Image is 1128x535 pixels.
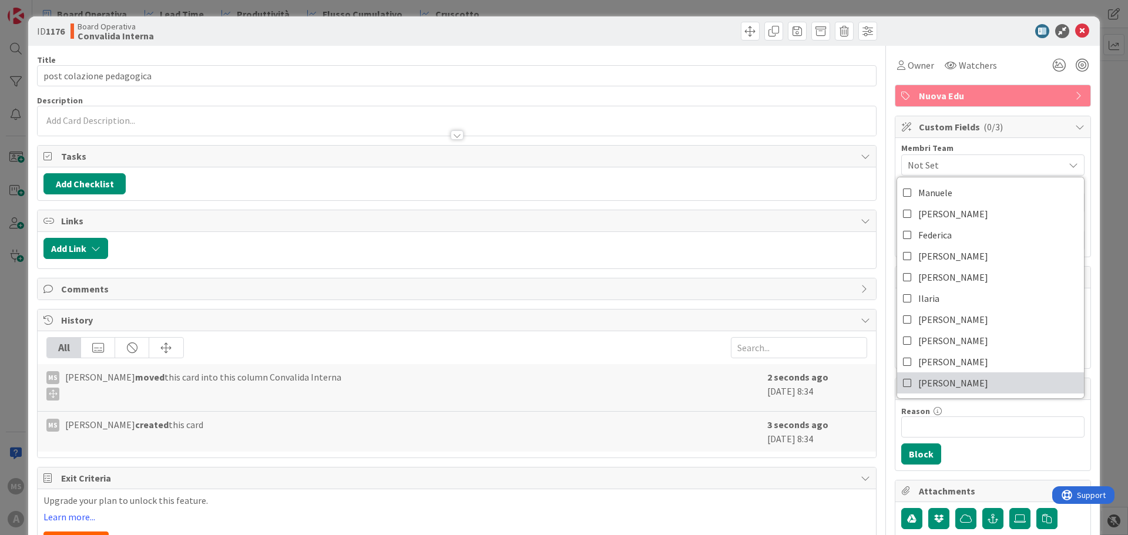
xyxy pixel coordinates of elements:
a: Manuele [897,182,1084,203]
input: Search... [731,337,867,358]
span: [PERSON_NAME] [918,311,988,328]
b: 3 seconds ago [767,419,828,430]
a: [PERSON_NAME] [897,351,1084,372]
b: Convalida Interna [78,31,154,41]
span: Board Operativa [78,22,154,31]
span: [PERSON_NAME] [918,268,988,286]
div: All [47,338,81,358]
span: Federica [918,226,952,244]
label: Reason [901,406,930,416]
span: Nuova Edu [919,89,1069,103]
div: [DATE] 8:34 [767,370,867,405]
span: Tasks [61,149,855,163]
span: Manuele [918,184,952,201]
span: Support [25,2,53,16]
span: Description [37,95,83,106]
a: Learn more... [43,512,95,522]
button: Block [901,443,941,465]
span: [PERSON_NAME] [918,247,988,265]
span: Custom Fields [919,120,1069,134]
span: [PERSON_NAME] [918,332,988,349]
div: [DATE] 8:34 [767,418,867,446]
span: ID [37,24,65,38]
div: MS [46,419,59,432]
span: [PERSON_NAME] [918,353,988,371]
a: [PERSON_NAME] [897,245,1084,267]
input: type card name here... [37,65,877,86]
a: [PERSON_NAME] [897,267,1084,288]
span: Owner [908,58,934,72]
span: Ilaria [918,290,939,307]
div: MS [46,371,59,384]
b: 1176 [46,25,65,37]
span: History [61,313,855,327]
span: Comments [61,282,855,296]
label: Title [37,55,56,65]
b: 2 seconds ago [767,371,828,383]
span: [PERSON_NAME] this card [65,418,203,432]
b: moved [135,371,164,383]
a: [PERSON_NAME] [897,372,1084,393]
span: Attachments [919,484,1069,498]
a: Ilaria [897,288,1084,309]
span: [PERSON_NAME] [918,205,988,223]
span: [PERSON_NAME] [918,374,988,392]
a: [PERSON_NAME] [897,309,1084,330]
button: Add Checklist [43,173,126,194]
b: created [135,419,169,430]
a: [PERSON_NAME] [897,203,1084,224]
span: Watchers [959,58,997,72]
span: Links [61,214,855,228]
div: Membri Team [901,144,1085,152]
button: Add Link [43,238,108,259]
span: Exit Criteria [61,471,855,485]
span: ( 0/3 ) [983,121,1003,133]
span: Not Set [908,158,1064,172]
span: [PERSON_NAME] this card into this column Convalida Interna [65,370,341,401]
a: [PERSON_NAME] [897,330,1084,351]
a: Federica [897,224,1084,245]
